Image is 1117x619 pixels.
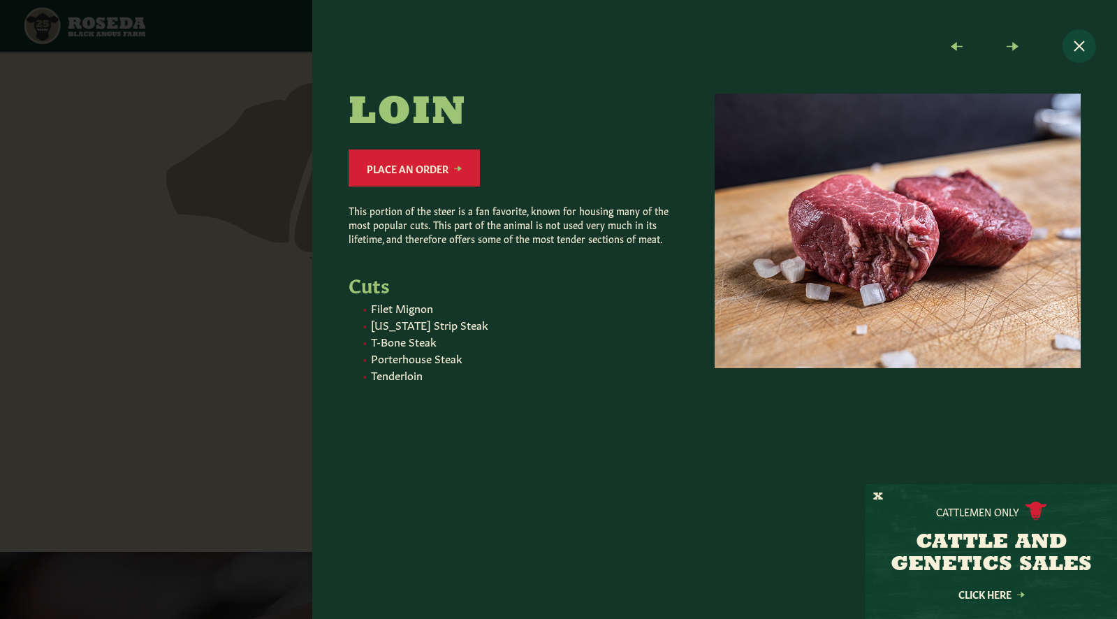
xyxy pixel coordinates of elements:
li: T-Bone Steak [371,334,681,348]
p: This portion of the steer is a fan favorite, known for housing many of the most popular cuts. Thi... [349,203,681,245]
img: cattle-icon.svg [1025,502,1047,520]
li: Porterhouse Steak [371,351,681,365]
li: Filet Mignon [371,300,681,314]
li: [US_STATE] Strip Steak [371,317,681,331]
a: Place an Order [349,150,480,187]
h5: Cuts [349,273,681,295]
h2: Loin [349,94,681,133]
h3: CATTLE AND GENETICS SALES [883,532,1100,576]
p: Cattlemen Only [936,504,1019,518]
a: Click Here [928,590,1054,599]
li: Tenderloin [371,367,681,381]
button: X [873,490,883,504]
button: Close modal [1063,29,1096,63]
